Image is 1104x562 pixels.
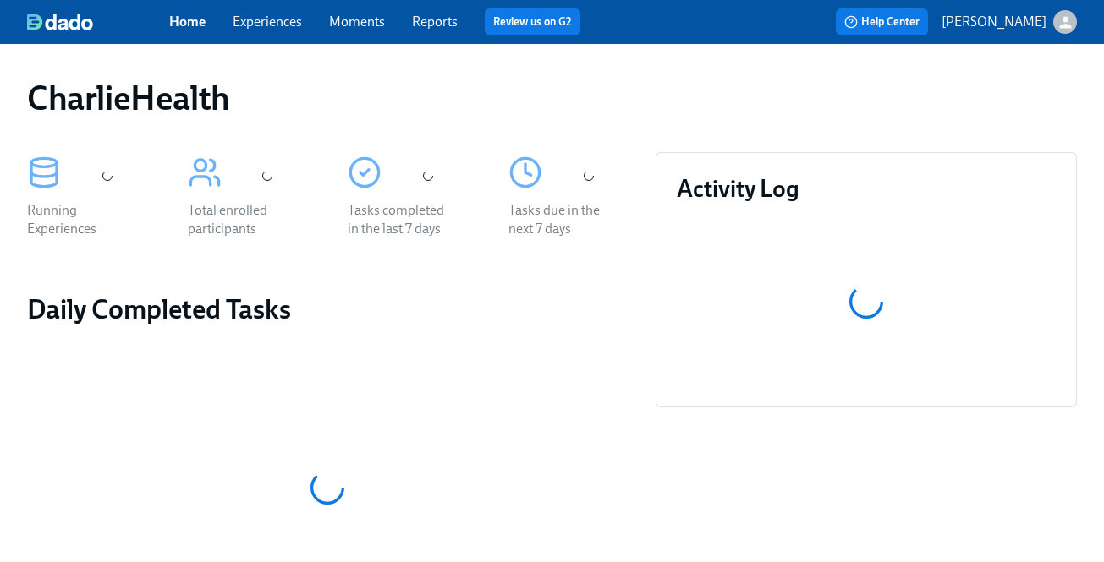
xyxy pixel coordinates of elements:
div: Running Experiences [27,201,135,238]
div: Tasks due in the next 7 days [508,201,617,238]
a: Review us on G2 [493,14,572,30]
a: Reports [412,14,458,30]
h3: Activity Log [677,173,1056,204]
img: dado [27,14,93,30]
button: Help Center [836,8,928,35]
button: [PERSON_NAME] [942,10,1077,34]
button: Review us on G2 [485,8,580,35]
a: Moments [329,14,385,30]
div: Tasks completed in the last 7 days [348,201,456,238]
h1: CharlieHealth [27,78,230,118]
p: [PERSON_NAME] [942,13,1046,31]
a: Experiences [233,14,302,30]
span: Help Center [844,14,920,30]
a: dado [27,14,169,30]
a: Home [169,14,206,30]
div: Total enrolled participants [188,201,296,238]
h2: Daily Completed Tasks [27,292,629,326]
